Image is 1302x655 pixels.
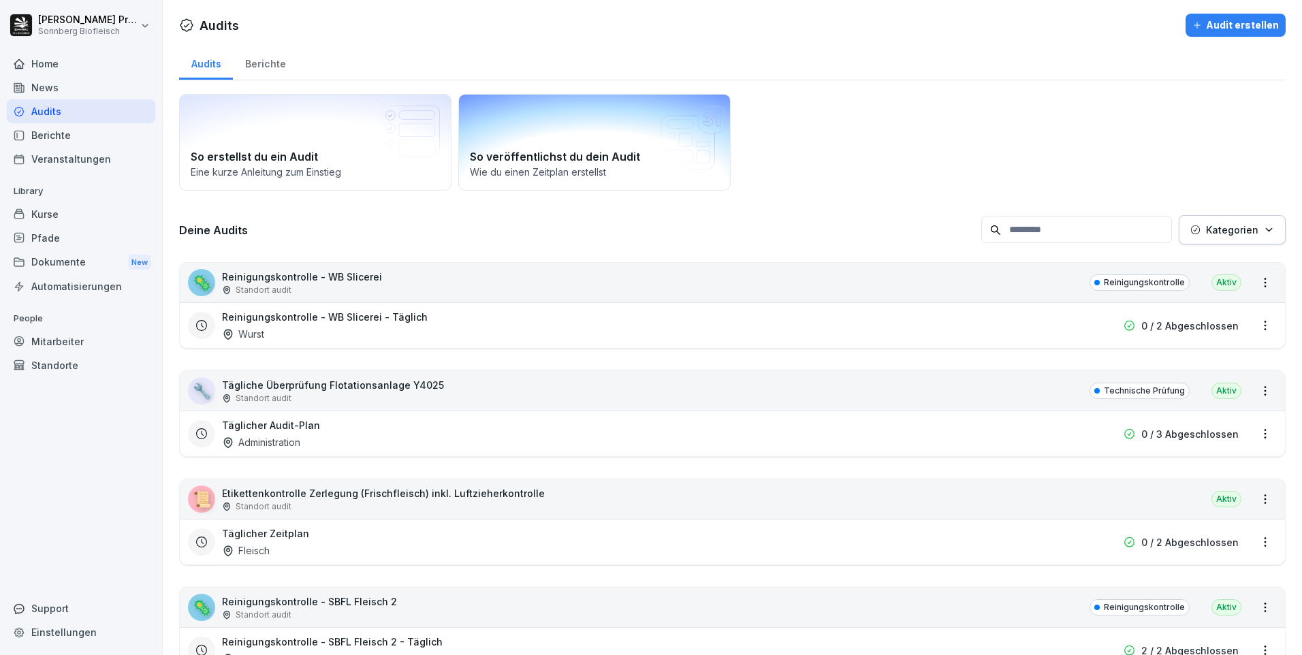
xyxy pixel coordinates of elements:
p: Reinigungskontrolle [1104,601,1185,613]
a: Berichte [7,123,155,147]
div: 🦠 [188,269,215,296]
div: Fleisch [222,543,270,558]
h3: Deine Audits [179,223,974,238]
div: Dokumente [7,250,155,275]
p: People [7,308,155,330]
p: 0 / 3 Abgeschlossen [1141,427,1239,441]
a: Standorte [7,353,155,377]
div: Support [7,596,155,620]
p: 0 / 2 Abgeschlossen [1141,319,1239,333]
h1: Audits [200,16,239,35]
p: Standort audit [236,609,291,621]
a: DokumenteNew [7,250,155,275]
div: 🔧 [188,377,215,404]
div: Aktiv [1211,274,1241,291]
h3: Reinigungskontrolle - SBFL Fleisch 2 - Täglich [222,635,443,649]
p: Wie du einen Zeitplan erstellst [470,165,719,179]
p: Tägliche Überprüfung Flotationsanlage Y4025 [222,378,444,392]
p: Kategorien [1206,223,1258,237]
a: Einstellungen [7,620,155,644]
p: Standort audit [236,284,291,296]
a: Audits [179,45,233,80]
p: Reinigungskontrolle - SBFL Fleisch 2 [222,594,397,609]
p: [PERSON_NAME] Preßlauer [38,14,138,26]
p: Reinigungskontrolle - WB Slicerei [222,270,382,284]
button: Kategorien [1179,215,1286,244]
a: Automatisierungen [7,274,155,298]
p: Standort audit [236,392,291,404]
div: Aktiv [1211,599,1241,616]
div: 📜 [188,485,215,513]
h3: Täglicher Audit-Plan [222,418,320,432]
div: Audit erstellen [1192,18,1279,33]
a: Audits [7,99,155,123]
h3: Reinigungskontrolle - WB Slicerei - Täglich [222,310,428,324]
a: Veranstaltungen [7,147,155,171]
a: News [7,76,155,99]
div: Aktiv [1211,383,1241,399]
div: Administration [222,435,300,449]
a: Kurse [7,202,155,226]
a: Home [7,52,155,76]
p: Library [7,180,155,202]
a: Mitarbeiter [7,330,155,353]
p: Eine kurze Anleitung zum Einstieg [191,165,440,179]
a: Berichte [233,45,298,80]
a: Pfade [7,226,155,250]
h2: So erstellst du ein Audit [191,148,440,165]
a: So veröffentlichst du dein AuditWie du einen Zeitplan erstellst [458,94,731,191]
button: Audit erstellen [1186,14,1286,37]
p: Standort audit [236,500,291,513]
div: Wurst [222,327,264,341]
h2: So veröffentlichst du dein Audit [470,148,719,165]
a: So erstellst du ein AuditEine kurze Anleitung zum Einstieg [179,94,451,191]
p: Technische Prüfung [1104,385,1185,397]
div: 🦠 [188,594,215,621]
p: 0 / 2 Abgeschlossen [1141,535,1239,549]
h3: Täglicher Zeitplan [222,526,309,541]
p: Sonnberg Biofleisch [38,27,138,36]
p: Etikettenkontrolle Zerlegung (Frischfleisch) inkl. Luftzieherkontrolle [222,486,545,500]
div: Aktiv [1211,491,1241,507]
div: New [128,255,151,270]
p: Reinigungskontrolle [1104,276,1185,289]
